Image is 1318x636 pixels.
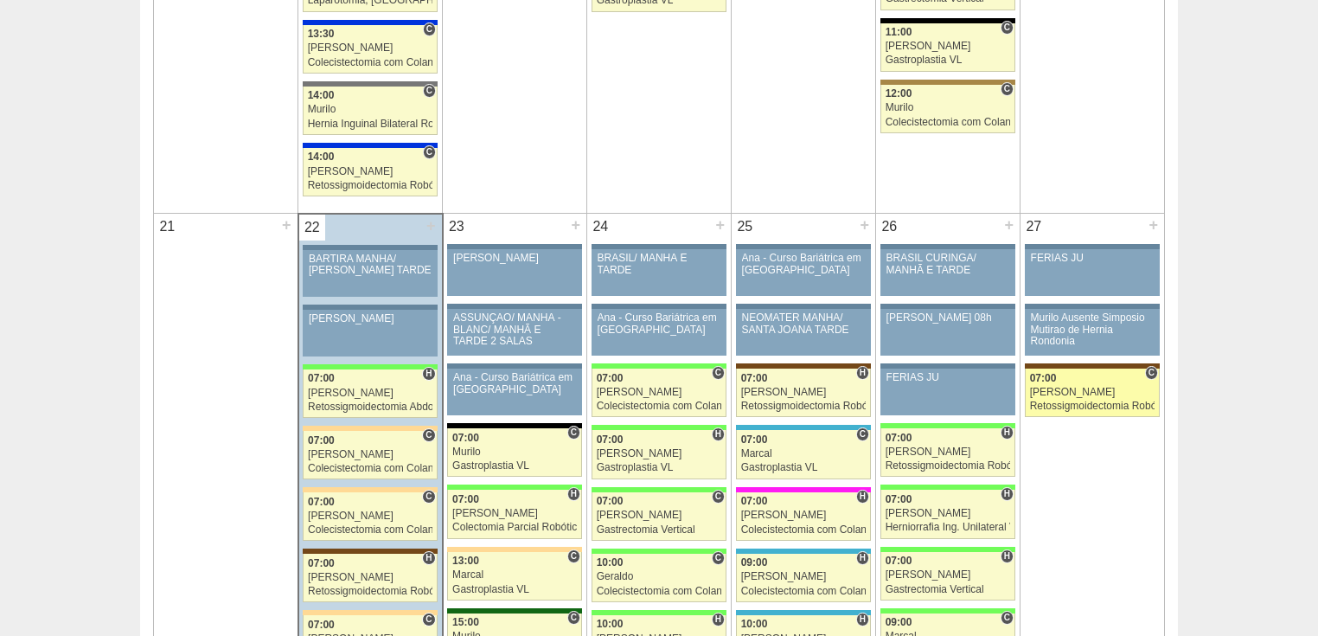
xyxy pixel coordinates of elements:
span: Consultório [567,549,580,563]
div: Gastroplastia VL [886,55,1011,66]
div: Key: Brasil [592,363,726,369]
a: H 07:00 [PERSON_NAME] Retossigmoidectomia Robótica [880,428,1015,477]
a: FERIAS JU [880,369,1015,415]
span: 10:00 [597,618,624,630]
a: H 07:00 [PERSON_NAME] Retossigmoidectomia Robótica [303,554,437,602]
div: Gastrectomia Vertical [886,584,1011,595]
span: Hospital [712,613,725,626]
div: Key: Aviso [592,244,726,249]
div: Key: Neomater [736,425,871,430]
span: Hospital [856,613,869,626]
div: Key: Aviso [447,244,582,249]
span: Consultório [567,611,580,625]
div: [PERSON_NAME] [309,313,432,324]
div: + [568,214,583,236]
span: 13:00 [452,555,479,567]
a: C 13:30 [PERSON_NAME] Colecistectomia com Colangiografia VL [303,25,438,74]
span: Hospital [1001,426,1014,440]
div: Colecistectomia com Colangiografia VL [741,586,867,597]
span: Consultório [423,145,436,159]
a: H 07:00 [PERSON_NAME] Gastrectomia Vertical [880,552,1015,601]
div: 26 [876,214,903,240]
span: 07:00 [308,619,335,631]
span: 07:00 [741,434,768,446]
span: 07:00 [452,432,479,444]
div: [PERSON_NAME] [741,387,867,398]
div: 21 [154,214,181,240]
span: Consultório [422,613,435,626]
div: Key: Santa Joana [1025,363,1160,369]
div: Retossigmoidectomia Robótica [886,460,1011,472]
div: Retossigmoidectomia Robótica [308,586,432,597]
div: Colecistectomia com Colangiografia VL [741,524,867,536]
a: H 07:00 [PERSON_NAME] Herniorrafia Ing. Unilateral VL [880,490,1015,538]
span: Hospital [712,427,725,441]
a: H 07:00 [PERSON_NAME] Retossigmoidectomia Robótica [736,369,871,417]
div: Herniorrafia Ing. Unilateral VL [886,522,1011,533]
div: 22 [299,215,326,241]
span: 07:00 [452,493,479,505]
div: Key: Brasil [592,549,726,554]
div: Key: Oswaldo Cruz Paulista [880,80,1015,85]
div: Key: Aviso [447,304,582,309]
span: 11:00 [886,26,912,38]
div: + [1146,214,1161,236]
div: [PERSON_NAME] [597,448,722,459]
span: Consultório [856,427,869,441]
span: Consultório [712,490,725,504]
span: 14:00 [308,89,335,101]
a: [PERSON_NAME] [447,249,582,296]
a: C 13:00 Marcal Gastroplastia VL [447,552,582,601]
div: Key: Brasil [880,608,1015,614]
div: Key: Brasil [592,425,726,430]
div: [PERSON_NAME] 08h [886,312,1010,324]
a: BARTIRA MANHÃ/ [PERSON_NAME] TARDE [303,250,437,297]
span: Consultório [422,428,435,442]
span: 12:00 [886,87,912,100]
a: C 12:00 Murilo Colecistectomia com Colangiografia VL [880,85,1015,133]
div: Gastroplastia VL [452,460,577,472]
div: Murilo Ausente Simposio Mutirao de Hernia Rondonia [1031,312,1155,347]
span: Consultório [712,366,725,380]
div: Key: São Luiz - Itaim [303,143,438,148]
a: NEOMATER MANHÃ/ SANTA JOANA TARDE [736,309,871,356]
div: [PERSON_NAME] [597,387,722,398]
div: [PERSON_NAME] [308,449,432,460]
div: Key: Bartira [447,547,582,552]
div: [PERSON_NAME] [886,569,1011,581]
span: 10:00 [741,618,768,630]
div: Colecistectomia com Colangiografia VL [886,117,1011,128]
div: Key: Aviso [736,244,871,249]
div: FERIAS JU [1031,253,1155,264]
div: [PERSON_NAME] [886,41,1011,52]
div: Colecistectomia com Colangiografia VL [597,401,722,412]
div: Key: Santa Joana [736,363,871,369]
div: [PERSON_NAME] [308,572,432,583]
span: 14:00 [308,151,335,163]
span: Consultório [1001,21,1014,35]
span: 07:00 [886,432,912,444]
span: 07:00 [741,372,768,384]
span: Consultório [423,84,436,98]
div: Key: Bartira [303,610,437,615]
span: 07:00 [308,434,335,446]
a: C 07:00 Murilo Gastroplastia VL [447,428,582,477]
span: Hospital [856,366,869,380]
div: Gastroplastia VL [452,584,577,595]
div: Ana - Curso Bariátrica em [GEOGRAPHIC_DATA] [742,253,866,275]
span: Hospital [422,367,435,381]
span: Consultório [423,22,436,36]
div: [PERSON_NAME] [452,508,577,519]
div: Key: Brasil [880,547,1015,552]
div: 24 [587,214,614,240]
span: 07:00 [597,434,624,446]
span: Hospital [567,487,580,501]
div: Key: Brasil [592,487,726,492]
div: Key: Blanc [447,423,582,428]
span: Consultório [422,490,435,504]
div: Key: Brasil [880,485,1015,490]
div: Key: Brasil [592,610,726,615]
div: BRASIL/ MANHÃ E TARDE [598,253,721,275]
div: Key: Brasil [303,364,437,369]
a: C 07:00 [PERSON_NAME] Colecistectomia com Colangiografia VL [303,431,437,479]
